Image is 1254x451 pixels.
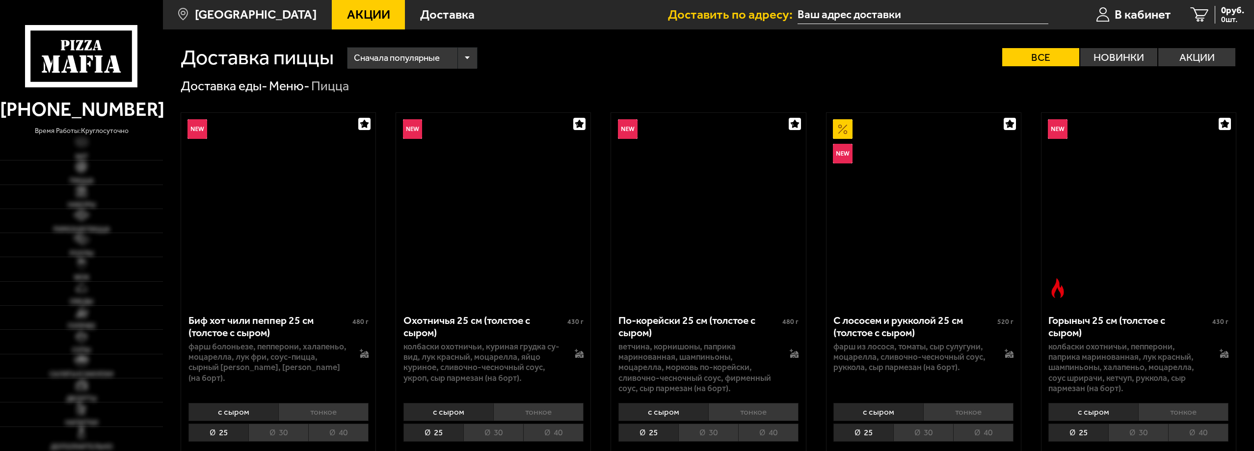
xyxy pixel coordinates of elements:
span: 520 г [997,318,1014,326]
p: фарш из лосося, томаты, сыр сулугуни, моцарелла, сливочно-чесночный соус, руккола, сыр пармезан (... [833,342,991,373]
img: Острое блюдо [1048,278,1067,298]
li: 30 [248,424,308,442]
span: 430 г [567,318,584,326]
span: Наборы [68,202,96,209]
span: Салаты и закуски [50,371,113,378]
span: Хит [75,154,88,160]
a: НовинкаОхотничья 25 см (толстое с сыром) [396,113,590,304]
li: тонкое [923,403,1014,421]
img: Новинка [1048,119,1067,139]
p: колбаски Охотничьи, пепперони, паприка маринованная, лук красный, шампиньоны, халапеньо, моцарелл... [1048,342,1206,394]
a: Меню- [269,78,310,94]
img: Новинка [833,144,853,163]
li: тонкое [1138,403,1228,421]
p: ветчина, корнишоны, паприка маринованная, шампиньоны, моцарелла, морковь по-корейски, сливочно-че... [618,342,776,394]
img: Новинка [187,119,207,139]
li: 40 [1168,424,1228,442]
span: Десерты [66,396,97,402]
span: WOK [74,274,89,281]
span: Обеды [70,298,93,305]
span: Акции [347,8,390,21]
label: Акции [1158,48,1235,66]
li: с сыром [1048,403,1138,421]
label: Все [1002,48,1079,66]
li: тонкое [278,403,369,421]
li: 30 [678,424,738,442]
span: Супы [72,347,91,354]
li: 25 [833,424,893,442]
li: с сыром [833,403,923,421]
span: Римская пицца [53,226,110,233]
img: Новинка [403,119,423,139]
li: 25 [403,424,463,442]
span: 480 г [782,318,799,326]
span: Доставить по адресу: [668,8,798,21]
p: фарш болоньезе, пепперони, халапеньо, моцарелла, лук фри, соус-пицца, сырный [PERSON_NAME], [PERS... [188,342,347,383]
div: Биф хот чили пеппер 25 см (толстое с сыром) [188,314,350,339]
p: колбаски охотничьи, куриная грудка су-вид, лук красный, моцарелла, яйцо куриное, сливочно-чесночн... [403,342,561,383]
li: 30 [463,424,523,442]
img: Акционный [833,119,853,139]
div: С лососем и рукколой 25 см (толстое с сыром) [833,314,995,339]
li: 25 [1048,424,1108,442]
span: [GEOGRAPHIC_DATA] [195,8,317,21]
span: Роллы [70,250,94,257]
a: НовинкаБиф хот чили пеппер 25 см (толстое с сыром) [181,113,375,304]
li: с сыром [188,403,278,421]
div: По-корейски 25 см (толстое с сыром) [618,314,780,339]
span: Дополнительно [51,444,113,451]
div: Пицца [311,78,349,95]
a: НовинкаОстрое блюдоГорыныч 25 см (толстое с сыром) [1041,113,1236,304]
span: В кабинет [1115,8,1171,21]
li: 30 [1108,424,1168,442]
label: Новинки [1080,48,1157,66]
span: 0 шт. [1221,16,1244,24]
a: АкционныйНовинкаС лососем и рукколой 25 см (толстое с сыром) [827,113,1021,304]
span: Горячее [68,323,96,330]
img: Новинка [618,119,638,139]
span: 0 руб. [1221,6,1244,15]
li: тонкое [493,403,584,421]
span: Пицца [70,178,94,185]
span: Сначала популярные [354,46,440,71]
span: 480 г [352,318,369,326]
li: тонкое [708,403,799,421]
li: с сыром [618,403,708,421]
li: 40 [523,424,584,442]
div: Горыныч 25 см (толстое с сыром) [1048,314,1210,339]
span: 430 г [1212,318,1228,326]
a: НовинкаПо-корейски 25 см (толстое с сыром) [611,113,805,304]
li: 25 [188,424,248,442]
li: 40 [308,424,369,442]
span: Напитки [65,420,98,426]
div: Охотничья 25 см (толстое с сыром) [403,314,565,339]
li: 40 [738,424,799,442]
li: с сыром [403,403,493,421]
li: 25 [618,424,678,442]
li: 40 [953,424,1014,442]
h1: Доставка пиццы [181,47,334,68]
li: 30 [893,424,953,442]
span: Доставка [420,8,475,21]
input: Ваш адрес доставки [798,6,1048,24]
a: Доставка еды- [181,78,267,94]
